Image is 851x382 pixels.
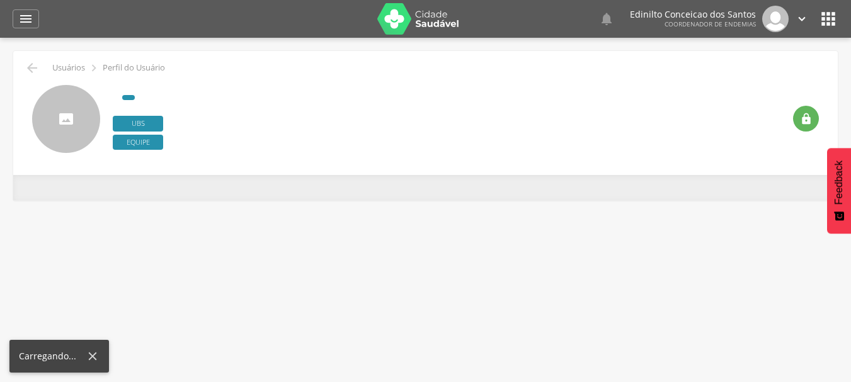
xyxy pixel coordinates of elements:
i:  [795,12,809,26]
i: Voltar [25,60,40,76]
i:  [818,9,838,29]
a:  [599,6,614,32]
p: Perfil do Usuário [103,63,165,73]
span: Equipe [113,135,163,150]
p: Edinilto Conceicao dos Santos [630,10,756,19]
i:  [800,113,813,125]
div: Resetar senha [793,106,819,132]
a:  [13,9,39,28]
i:  [87,61,101,75]
span: Feedback [833,160,845,205]
i:  [18,11,33,26]
a:  [795,6,809,32]
button: Feedback - Mostrar pesquisa [827,148,851,233]
span: Ubs [113,116,163,132]
p: Usuários [52,63,85,73]
i:  [599,11,614,26]
span: Coordenador de Endemias [665,20,756,28]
